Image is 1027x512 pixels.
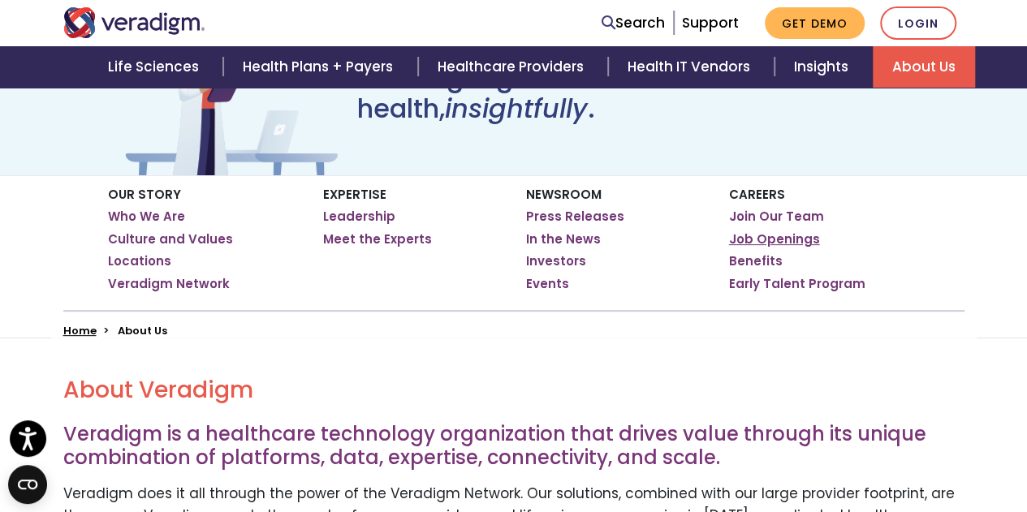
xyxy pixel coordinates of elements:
h1: Working together to transform health, . [357,62,906,125]
a: Home [63,323,97,338]
a: Login [880,6,956,40]
a: Investors [526,253,586,269]
a: Life Sciences [88,46,223,88]
a: Health Plans + Payers [223,46,417,88]
a: Press Releases [526,209,624,225]
a: Search [602,12,665,34]
a: Who We Are [108,209,185,225]
em: insightfully [445,90,588,127]
a: Health IT Vendors [608,46,775,88]
a: Get Demo [765,7,865,39]
a: Benefits [729,253,783,269]
a: Early Talent Program [729,276,865,292]
a: Job Openings [729,231,820,247]
img: Veradigm logo [63,7,205,38]
a: About Us [873,46,975,88]
a: In the News [526,231,601,247]
a: Meet the Experts [323,231,432,247]
a: Join Our Team [729,209,824,225]
a: Leadership [323,209,395,225]
h2: About Veradigm [63,376,964,404]
a: Culture and Values [108,231,233,247]
h3: Veradigm is a healthcare technology organization that drives value through its unique combination... [63,423,964,470]
button: Open CMP widget [8,465,47,504]
a: Veradigm Network [108,276,230,292]
a: Events [526,276,569,292]
a: Insights [775,46,873,88]
a: Locations [108,253,171,269]
a: Healthcare Providers [418,46,608,88]
a: Support [682,13,739,32]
